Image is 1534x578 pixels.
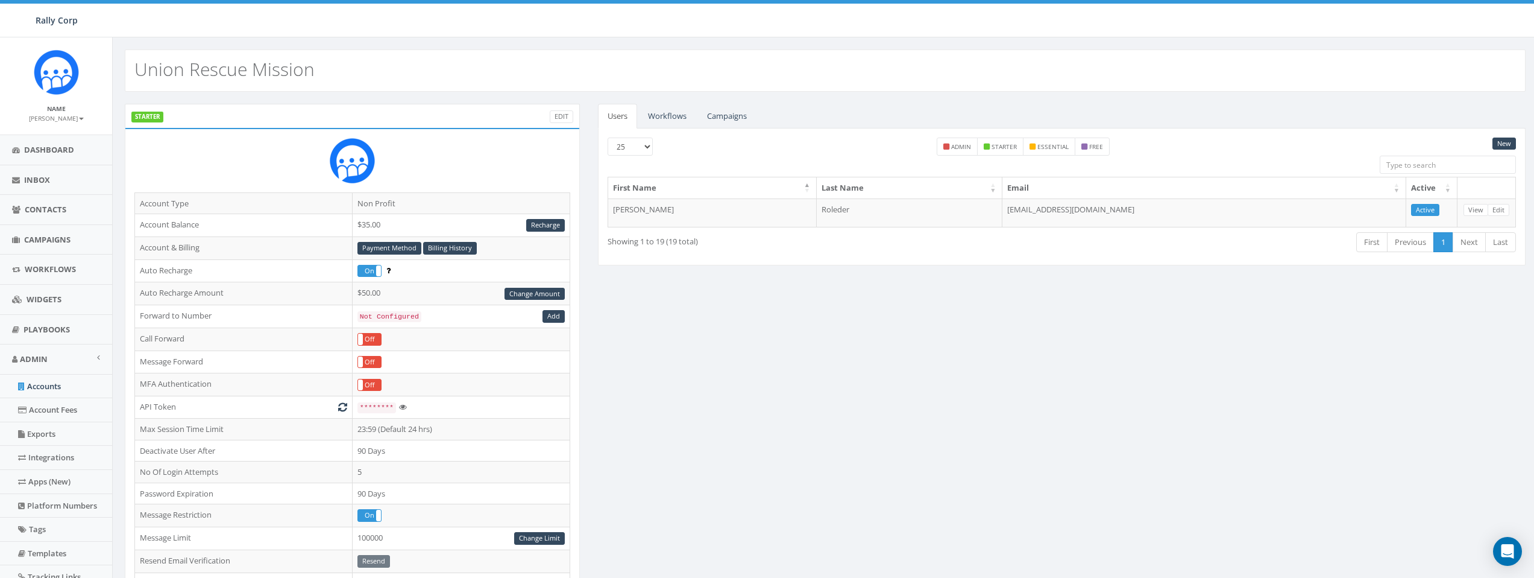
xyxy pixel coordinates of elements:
[358,265,381,277] label: On
[550,110,573,123] a: Edit
[135,483,353,504] td: Password Expiration
[135,192,353,214] td: Account Type
[357,356,382,369] div: OnOff
[1433,232,1453,252] a: 1
[29,114,84,122] small: [PERSON_NAME]
[1089,142,1103,151] small: free
[330,138,375,183] img: Rally_Corp_Icon.png
[1463,204,1488,217] a: View
[25,264,76,275] span: Workflows
[1356,232,1388,252] a: First
[135,550,353,573] td: Resend Email Verification
[817,198,1002,227] td: Roleder
[352,527,570,550] td: 100000
[352,214,570,237] td: $35.00
[514,532,565,545] a: Change Limit
[358,380,381,391] label: Off
[1380,156,1516,174] input: Type to search
[36,14,78,26] span: Rally Corp
[1387,232,1434,252] a: Previous
[357,265,382,278] div: OnOff
[134,59,315,79] h2: Union Rescue Mission
[352,418,570,440] td: 23:59 (Default 24 hrs)
[47,104,66,113] small: Name
[357,311,421,322] code: Not Configured
[135,351,353,373] td: Message Forward
[608,177,817,198] th: First Name: activate to sort column descending
[352,192,570,214] td: Non Profit
[25,204,66,215] span: Contacts
[1002,177,1406,198] th: Email: activate to sort column ascending
[526,219,565,232] a: Recharge
[135,462,353,483] td: No Of Login Attempts
[598,104,637,129] a: Users
[357,333,382,346] div: OnOff
[20,354,48,364] span: Admin
[1002,198,1406,227] td: [EMAIL_ADDRESS][DOMAIN_NAME]
[135,328,353,351] td: Call Forward
[357,242,421,255] a: Payment Method
[135,418,353,440] td: Max Session Time Limit
[1453,232,1486,252] a: Next
[1492,138,1516,150] a: New
[24,324,70,335] span: Playbooks
[992,142,1017,151] small: starter
[357,379,382,392] div: OnOff
[386,265,391,276] span: Enable to prevent campaign failure.
[1411,204,1439,217] a: Active
[1488,204,1509,217] a: Edit
[135,305,353,328] td: Forward to Number
[352,440,570,462] td: 90 Days
[24,234,71,245] span: Campaigns
[135,237,353,259] td: Account & Billing
[697,104,756,129] a: Campaigns
[135,396,353,419] td: API Token
[358,334,381,345] label: Off
[817,177,1002,198] th: Last Name: activate to sort column ascending
[352,483,570,504] td: 90 Days
[135,373,353,396] td: MFA Authentication
[135,440,353,462] td: Deactivate User After
[1493,537,1522,566] div: Open Intercom Messenger
[1037,142,1069,151] small: essential
[638,104,696,129] a: Workflows
[24,174,50,185] span: Inbox
[505,288,565,300] a: Change Amount
[34,49,79,95] img: Icon_1.png
[135,259,353,282] td: Auto Recharge
[608,198,817,227] td: [PERSON_NAME]
[27,294,61,305] span: Widgets
[542,310,565,323] a: Add
[1485,232,1516,252] a: Last
[358,510,381,521] label: On
[352,462,570,483] td: 5
[29,112,84,123] a: [PERSON_NAME]
[135,527,353,550] td: Message Limit
[135,282,353,305] td: Auto Recharge Amount
[358,357,381,368] label: Off
[338,403,347,411] i: Generate New Token
[423,242,477,255] a: Billing History
[357,509,382,522] div: OnOff
[608,231,976,247] div: Showing 1 to 19 (19 total)
[135,504,353,527] td: Message Restriction
[131,112,163,122] label: STARTER
[352,282,570,305] td: $50.00
[951,142,971,151] small: admin
[1406,177,1457,198] th: Active: activate to sort column ascending
[24,144,74,155] span: Dashboard
[135,214,353,237] td: Account Balance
